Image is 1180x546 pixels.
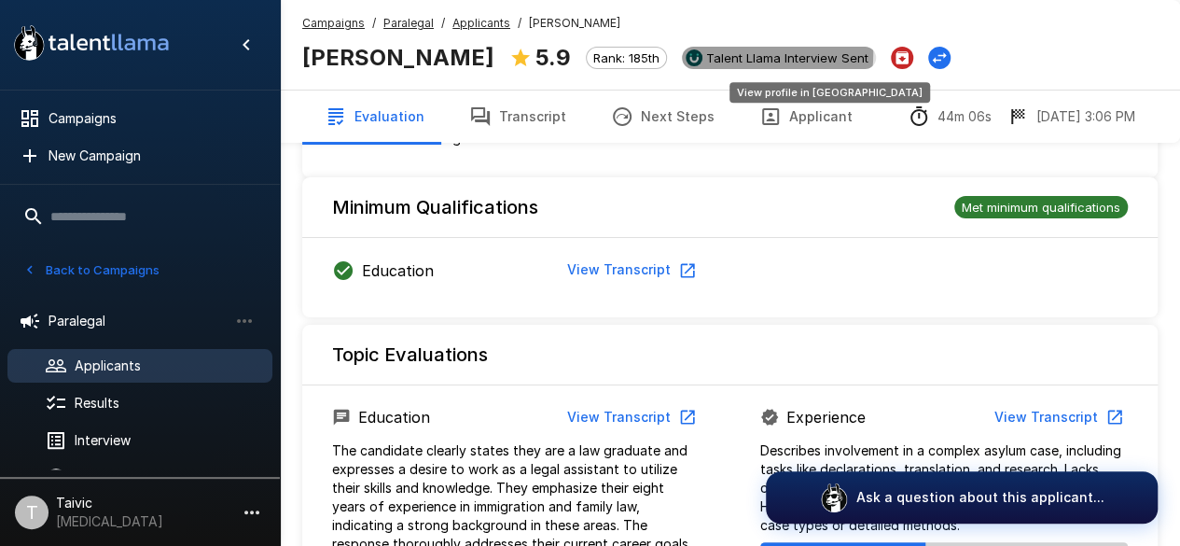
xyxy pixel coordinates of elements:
p: Ask a question about this applicant... [856,488,1104,507]
p: Education [358,406,430,428]
button: Transcript [447,91,589,143]
span: [PERSON_NAME] [529,14,620,33]
p: Experience [786,406,866,428]
button: Applicant [737,91,875,143]
button: Archive Applicant [891,47,913,69]
span: / [441,14,445,33]
img: ukg_logo.jpeg [686,49,702,66]
button: View Transcript [560,400,701,435]
p: [DATE] 3:06 PM [1036,107,1135,126]
button: Next Steps [589,91,737,143]
button: View Transcript [987,400,1128,435]
span: / [518,14,521,33]
span: Rank: 185th [587,50,666,65]
button: Evaluation [302,91,447,143]
button: View Transcript [560,253,701,287]
h6: Minimum Qualifications [332,192,538,222]
u: Applicants [452,16,510,30]
p: Education [362,259,434,282]
h6: Topic Evaluations [332,340,488,370]
span: Met minimum qualifications [954,200,1128,215]
button: Ask a question about this applicant... [766,471,1158,524]
img: logo_glasses@2x.png [819,483,849,512]
span: Talent Llama Interview Sent [699,50,876,65]
b: 5.9 [535,44,571,71]
p: 44m 06s [937,107,992,126]
button: Change Stage [928,47,951,69]
span: / [372,14,376,33]
p: Describes involvement in a complex asylum case, including tasks like declarations, translation, a... [760,441,1129,535]
u: Paralegal [383,16,434,30]
div: View profile in [GEOGRAPHIC_DATA] [729,82,930,103]
div: The date and time when the interview was completed [1006,105,1135,128]
b: [PERSON_NAME] [302,44,494,71]
u: Campaigns [302,16,365,30]
div: View profile in UKG [682,47,876,69]
div: The time between starting and completing the interview [908,105,992,128]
